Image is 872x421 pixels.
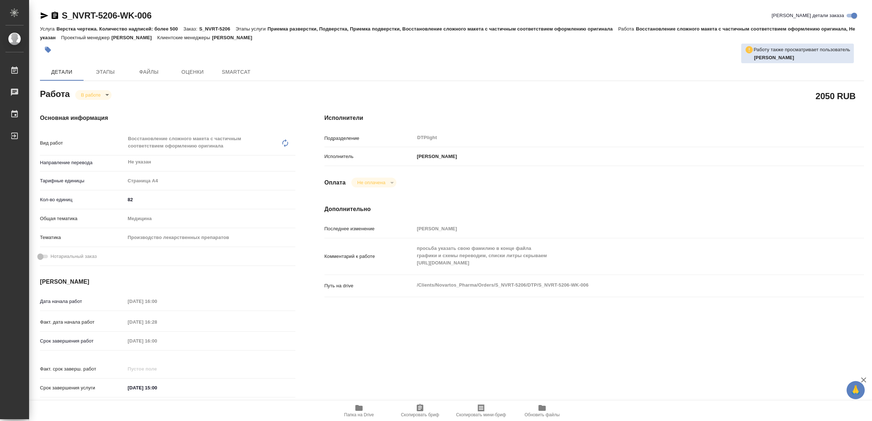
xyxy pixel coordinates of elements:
[754,54,850,61] p: Носкова Анна
[44,68,79,77] span: Детали
[324,253,415,260] p: Комментарий к работе
[79,92,103,98] button: В работе
[847,381,865,399] button: 🙏
[40,196,125,203] p: Кол-во единиц
[754,46,850,53] p: Работу также просматривает пользователь
[324,114,864,122] h4: Исполнители
[40,159,125,166] p: Направление перевода
[56,26,183,32] p: Верстка чертежа. Количество надписей: более 500
[324,178,346,187] h4: Оплата
[125,364,189,374] input: Пустое поле
[125,317,189,327] input: Пустое поле
[401,412,439,417] span: Скопировать бриф
[414,153,457,160] p: [PERSON_NAME]
[344,412,374,417] span: Папка на Drive
[816,90,856,102] h2: 2050 RUB
[351,178,396,187] div: В работе
[40,139,125,147] p: Вид работ
[40,26,56,32] p: Услуга
[40,365,125,373] p: Факт. срок заверш. работ
[125,382,189,393] input: ✎ Введи что-нибудь
[451,401,512,421] button: Скопировать мини-бриф
[389,401,451,421] button: Скопировать бриф
[772,12,844,19] span: [PERSON_NAME] детали заказа
[125,296,189,307] input: Пустое поле
[40,11,49,20] button: Скопировать ссылку для ЯМессенджера
[849,382,862,398] span: 🙏
[40,215,125,222] p: Общая тематика
[40,87,70,100] h2: Работа
[40,337,125,345] p: Срок завершения работ
[324,153,415,160] p: Исполнитель
[324,225,415,232] p: Последнее изменение
[125,194,295,205] input: ✎ Введи что-нибудь
[125,212,295,225] div: Медицина
[88,68,123,77] span: Этапы
[219,68,254,77] span: SmartCat
[525,412,560,417] span: Обновить файлы
[618,26,636,32] p: Работа
[355,179,387,186] button: Не оплачена
[125,336,189,346] input: Пустое поле
[61,35,111,40] p: Проектный менеджер
[40,42,56,58] button: Добавить тэг
[324,135,415,142] p: Подразделение
[754,55,794,60] b: [PERSON_NAME]
[414,242,819,269] textarea: просьба указать свою фамилию в конце файла графики и схемы переводим, списки литры скрываем [URL]...
[212,35,258,40] p: [PERSON_NAME]
[51,253,97,260] span: Нотариальный заказ
[40,177,125,185] p: Тарифные единицы
[40,298,125,305] p: Дата начала работ
[456,412,506,417] span: Скопировать мини-бриф
[414,279,819,291] textarea: /Clients/Novartos_Pharma/Orders/S_NVRT-5206/DTP/S_NVRT-5206-WK-006
[328,401,389,421] button: Папка на Drive
[112,35,157,40] p: [PERSON_NAME]
[40,384,125,392] p: Срок завершения услуги
[132,68,166,77] span: Файлы
[236,26,268,32] p: Этапы услуги
[324,282,415,290] p: Путь на drive
[512,401,573,421] button: Обновить файлы
[75,90,112,100] div: В работе
[414,223,819,234] input: Пустое поле
[125,231,295,244] div: Производство лекарственных препаратов
[199,26,235,32] p: S_NVRT-5206
[40,234,125,241] p: Тематика
[183,26,199,32] p: Заказ:
[62,11,152,20] a: S_NVRT-5206-WK-006
[40,278,295,286] h4: [PERSON_NAME]
[175,68,210,77] span: Оценки
[267,26,618,32] p: Приемка разверстки, Подверстка, Приемка подверстки, Восстановление сложного макета с частичным со...
[40,114,295,122] h4: Основная информация
[125,175,295,187] div: Страница А4
[51,11,59,20] button: Скопировать ссылку
[157,35,212,40] p: Клиентские менеджеры
[40,319,125,326] p: Факт. дата начала работ
[324,205,864,214] h4: Дополнительно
